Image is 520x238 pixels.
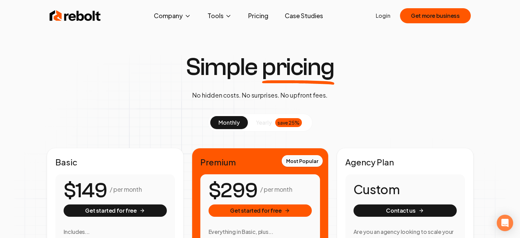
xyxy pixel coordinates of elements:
span: yearly [256,118,272,127]
p: / per month [110,185,142,194]
button: Get started for free [64,204,167,217]
div: Most Popular [282,155,323,167]
p: / per month [260,185,292,194]
h2: Premium [200,156,320,167]
span: pricing [262,55,334,79]
a: Pricing [243,9,274,23]
a: Login [376,12,390,20]
div: save 25% [275,118,302,127]
h2: Basic [55,156,175,167]
div: Open Intercom Messenger [497,215,513,231]
a: Case Studies [279,9,329,23]
img: Rebolt Logo [50,9,101,23]
p: No hidden costs. No surprises. No upfront fees. [192,90,328,100]
h2: Agency Plan [345,156,465,167]
h3: Everything in Basic, plus... [209,228,312,236]
span: monthly [218,119,240,126]
button: Contact us [354,204,457,217]
button: Get more business [400,8,470,23]
h1: Custom [354,183,457,196]
h3: Includes... [64,228,167,236]
button: yearlysave 25% [248,116,310,129]
number-flow-react: $149 [64,175,107,206]
button: monthly [210,116,248,129]
button: Company [148,9,197,23]
button: Tools [202,9,237,23]
button: Get started for free [209,204,312,217]
h1: Simple [186,55,334,79]
number-flow-react: $299 [209,175,257,206]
